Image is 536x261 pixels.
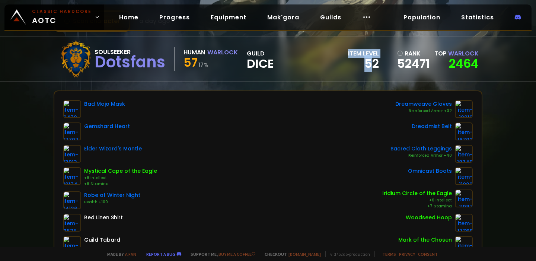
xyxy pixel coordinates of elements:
[32,8,92,26] span: AOTC
[395,100,452,108] div: Dreamweave Gloves
[398,236,452,244] div: Mark of the Chosen
[205,10,252,25] a: Equipment
[455,214,473,232] img: item-17768
[397,49,430,58] div: rank
[84,181,157,187] div: +8 Stamina
[449,55,479,72] a: 2464
[84,100,125,108] div: Bad Mojo Mask
[382,251,396,257] a: Terms
[395,108,452,114] div: Reinforced Armor +32
[207,48,238,57] div: Warlock
[455,100,473,118] img: item-10019
[184,48,205,57] div: Human
[455,190,473,207] img: item-11987
[348,58,379,69] div: 52
[63,191,81,209] img: item-14136
[418,251,438,257] a: Consent
[32,8,92,15] small: Classic Hardcore
[184,54,198,71] span: 57
[455,167,473,185] img: item-11822
[84,236,120,244] div: Guild Tabard
[103,251,136,257] span: Made by
[4,4,104,30] a: Classic HardcoreAOTC
[397,58,430,69] a: 52471
[261,10,305,25] a: Mak'gora
[406,214,452,222] div: Woodseed Hoop
[153,10,196,25] a: Progress
[455,145,473,163] img: item-18745
[434,49,479,58] div: Top
[399,251,415,257] a: Privacy
[63,145,81,163] img: item-13013
[448,49,479,58] span: Warlock
[84,122,130,130] div: Gemshard Heart
[198,61,208,69] small: 17 %
[84,175,157,181] div: +8 Intellect
[314,10,347,25] a: Guilds
[247,58,274,69] span: Dice
[95,47,165,57] div: Soulseeker
[455,122,473,140] img: item-16702
[348,49,379,58] div: item level
[260,251,321,257] span: Checkout
[63,100,81,118] img: item-9470
[84,167,157,175] div: Mystical Cape of the Eagle
[455,236,473,254] img: item-17774
[412,122,452,130] div: Dreadmist Belt
[84,145,142,153] div: Elder Wizard's Mantle
[63,122,81,140] img: item-17707
[382,197,452,203] div: +6 Intellect
[186,251,255,257] span: Support me,
[84,214,123,222] div: Red Linen Shirt
[95,57,165,68] div: Dotsfans
[382,190,452,197] div: Iridium Circle of the Eagle
[63,214,81,232] img: item-2575
[63,167,81,185] img: item-10174
[390,153,452,159] div: Reinforced Armor +40
[125,251,136,257] a: a fan
[455,10,500,25] a: Statistics
[390,145,452,153] div: Sacred Cloth Leggings
[218,251,255,257] a: Buy me a coffee
[408,167,452,175] div: Omnicast Boots
[84,199,140,205] div: Health +100
[84,191,140,199] div: Robe of Winter Night
[146,251,175,257] a: Report a bug
[382,203,452,209] div: +7 Stamina
[113,10,144,25] a: Home
[247,49,274,69] div: guild
[288,251,321,257] a: [DOMAIN_NAME]
[398,10,446,25] a: Population
[63,236,81,254] img: item-5976
[325,251,370,257] span: v. d752d5 - production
